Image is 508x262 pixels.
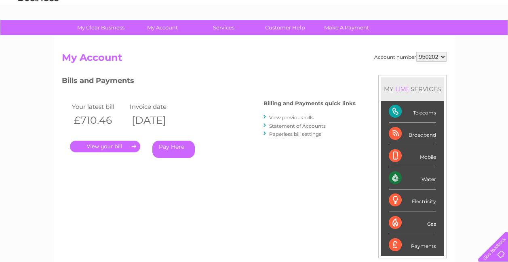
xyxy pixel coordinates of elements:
div: Account number [374,52,447,62]
a: Paperless bill settings [269,131,321,137]
a: View previous bills [269,114,314,121]
a: Energy [386,34,404,40]
div: Broadband [389,123,436,145]
h3: Bills and Payments [62,75,356,89]
a: Blog [438,34,449,40]
a: Customer Help [252,20,318,35]
a: Telecoms [409,34,433,40]
div: Gas [389,212,436,234]
div: MY SERVICES [381,77,444,100]
td: Invoice date [128,101,186,112]
a: Statement of Accounts [269,123,326,129]
a: Services [190,20,257,35]
h2: My Account [62,52,447,67]
th: £710.46 [70,112,128,129]
a: Contact [454,34,474,40]
div: Payments [389,234,436,256]
a: Water [366,34,381,40]
div: Mobile [389,145,436,167]
div: LIVE [394,85,411,93]
div: Water [389,167,436,189]
a: Make A Payment [313,20,380,35]
img: logo.png [18,21,59,46]
h4: Billing and Payments quick links [263,100,356,106]
a: 0333 014 3131 [356,4,411,14]
a: My Account [129,20,196,35]
a: . [70,141,140,152]
div: Telecoms [389,101,436,123]
th: [DATE] [128,112,186,129]
div: Clear Business is a trading name of Verastar Limited (registered in [GEOGRAPHIC_DATA] No. 3667643... [63,4,445,39]
td: Your latest bill [70,101,128,112]
a: Pay Here [152,141,195,158]
div: Electricity [389,189,436,212]
a: My Clear Business [67,20,134,35]
a: Log out [481,34,500,40]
